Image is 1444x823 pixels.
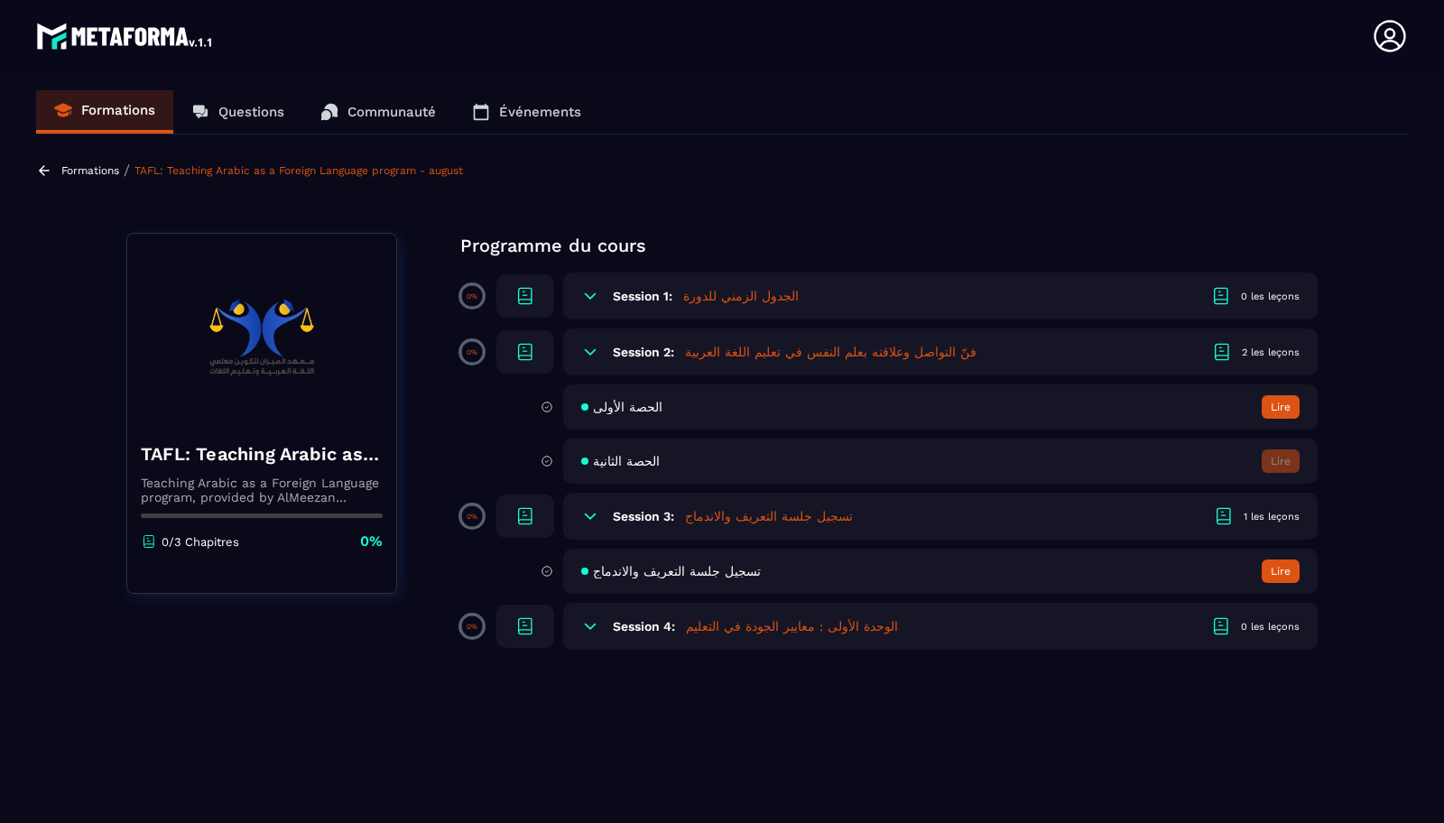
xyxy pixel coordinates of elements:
p: Programme du cours [460,233,1318,258]
span: الحصة الأولى [593,400,662,414]
span: الحصة الثانية [593,454,660,468]
h6: Session 2: [613,345,674,359]
span: تسجيل جلسة التعريف والاندماج [593,564,761,578]
p: Événements [499,104,581,120]
div: 0 les leçons [1241,290,1300,303]
p: 0% [467,292,477,301]
a: Formations [61,164,119,177]
a: Communauté [302,90,454,134]
img: logo [36,18,215,54]
a: TAFL: Teaching Arabic as a Foreign Language program - august [134,164,463,177]
h6: Session 4: [613,619,675,633]
h6: Session 1: [613,289,672,303]
h4: TAFL: Teaching Arabic as a Foreign Language program - august [141,441,383,467]
div: 0 les leçons [1241,620,1300,633]
p: 0% [467,623,477,631]
h5: الوحدة الأولى : معايير الجودة في التعليم [686,617,898,635]
p: Formations [81,102,155,118]
a: Questions [173,90,302,134]
div: 1 les leçons [1244,510,1300,523]
span: / [124,162,130,179]
button: Lire [1262,395,1300,419]
p: 0% [467,348,477,356]
img: banner [141,247,383,428]
p: 0% [360,532,383,551]
p: Teaching Arabic as a Foreign Language program, provided by AlMeezan Academy in the [GEOGRAPHIC_DATA] [141,476,383,504]
p: Communauté [347,104,436,120]
h5: الجدول الزمني للدورة [683,287,799,305]
p: 0/3 Chapitres [162,535,239,549]
h6: Session 3: [613,509,674,523]
div: 2 les leçons [1242,346,1300,359]
p: Questions [218,104,284,120]
p: 0% [467,513,477,521]
a: Formations [36,90,173,134]
h5: تسجيل جلسة التعريف والاندماج [685,507,853,525]
button: Lire [1262,449,1300,473]
a: Événements [454,90,599,134]
button: Lire [1262,559,1300,583]
h5: فنّ التواصل وعلاقته بعلم النفس في تعليم اللغة العربية [685,343,977,361]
